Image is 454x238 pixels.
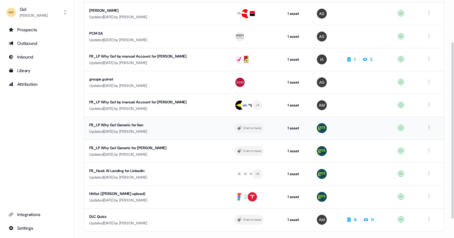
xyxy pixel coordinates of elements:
[89,214,203,220] div: DLC Quizz
[89,83,225,89] div: Updated [DATE] by [PERSON_NAME]
[317,54,327,64] img: Ilan
[89,128,225,135] div: Updated [DATE] by [PERSON_NAME]
[89,197,225,203] div: Updated [DATE] by [PERSON_NAME]
[5,210,69,219] a: Go to integrations
[89,106,225,112] div: Updated [DATE] by [PERSON_NAME]
[243,217,261,223] div: One to many
[89,191,203,197] div: Hitlist ([PERSON_NAME] upload)
[89,76,203,82] div: groupe guinot
[288,33,307,40] div: 1 asset
[89,53,203,59] div: FR_LP Why Go1 by manual Account for [PERSON_NAME]
[317,77,327,87] img: Aya
[89,60,225,66] div: Updated [DATE] by [PERSON_NAME]
[288,194,307,200] div: 1 asset
[244,171,248,177] div: AL
[89,37,225,43] div: Updated [DATE] by [PERSON_NAME]
[5,25,69,35] a: Go to prospects
[255,171,259,177] div: + 8
[288,11,307,17] div: 1 asset
[354,56,355,63] div: 1
[317,169,327,179] img: Antoine
[255,102,259,108] div: + 4
[9,67,65,74] div: Library
[288,56,307,63] div: 1 asset
[89,145,203,151] div: FR_LP Why Go1 Generic for [PERSON_NAME]
[317,123,327,133] img: Antoine
[5,5,69,20] button: Go1[PERSON_NAME]
[5,223,69,233] a: Go to integrations
[89,174,225,180] div: Updated [DATE] by [PERSON_NAME]
[238,11,242,17] div: FM
[317,32,327,41] img: Aya
[370,56,372,63] div: 2
[354,217,356,223] div: 9
[243,125,261,131] div: One to many
[5,79,69,89] a: Go to attribution
[89,99,203,105] div: FR_LP Why Go1 by manual Account for [PERSON_NAME]
[288,171,307,177] div: 1 asset
[89,122,203,128] div: FR_LP Why Go1 Generic for Ilan
[288,79,307,85] div: 1 asset
[288,217,307,223] div: 1 asset
[5,52,69,62] a: Go to Inbound
[371,217,374,223] div: 11
[317,100,327,110] img: alexandre
[9,54,65,60] div: Inbound
[89,30,203,37] div: PCM SA
[5,66,69,76] a: Go to templates
[317,215,327,225] img: alexandre
[9,211,65,218] div: Integrations
[288,102,307,108] div: 1 asset
[9,40,65,46] div: Outbound
[89,7,203,14] div: [PERSON_NAME]
[89,14,225,20] div: Updated [DATE] by [PERSON_NAME]
[9,27,65,33] div: Prospects
[20,12,48,19] div: [PERSON_NAME]
[9,81,65,87] div: Attribution
[317,146,327,156] img: Antoine
[89,168,203,174] div: FR_Hook AI Landing for Linkedin
[288,148,307,154] div: 1 asset
[317,192,327,202] img: Antoine
[243,148,261,154] div: One to many
[9,225,65,231] div: Settings
[5,38,69,48] a: Go to outbound experience
[288,125,307,131] div: 1 asset
[89,220,225,226] div: Updated [DATE] by [PERSON_NAME]
[250,171,255,177] div: AU
[20,6,48,12] div: Go1
[317,9,327,19] img: Aya
[238,171,242,177] div: AB
[89,151,225,158] div: Updated [DATE] by [PERSON_NAME]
